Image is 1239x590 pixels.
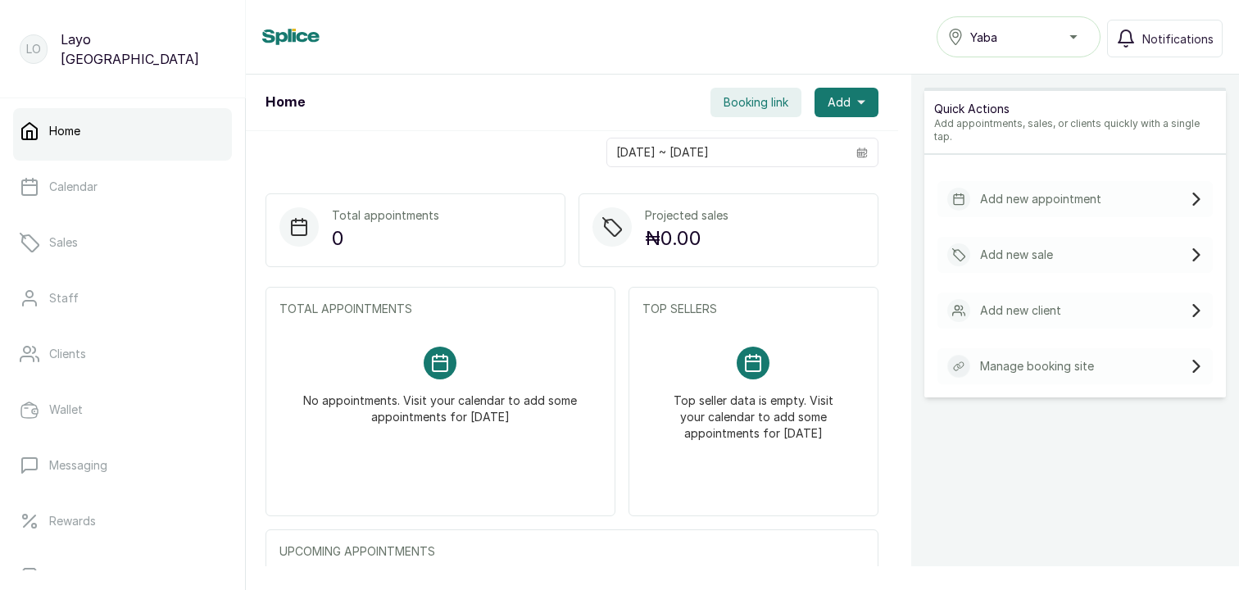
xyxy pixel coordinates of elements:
input: Select date [607,138,846,166]
a: Rewards [13,498,232,544]
p: Messaging [49,457,107,474]
button: Notifications [1107,20,1223,57]
p: Manage booking site [980,358,1094,374]
p: Total appointments [332,207,439,224]
p: Add new client [980,302,1061,319]
p: Sales [49,234,78,251]
p: Add new appointment [980,191,1101,207]
button: Booking link [710,88,801,117]
h1: Home [265,93,305,112]
span: Yaba [970,29,997,46]
span: Booking link [724,94,788,111]
svg: calendar [856,147,868,158]
p: Top seller data is empty. Visit your calendar to add some appointments for [DATE] [662,379,845,442]
a: Clients [13,331,232,377]
span: Add [828,94,851,111]
p: LO [26,41,41,57]
p: TOP SELLERS [642,301,865,317]
p: Staff [49,290,79,306]
a: Messaging [13,442,232,488]
a: Calendar [13,164,232,210]
a: Home [13,108,232,154]
p: Home [49,123,80,139]
button: Yaba [937,16,1101,57]
a: Staff [13,275,232,321]
p: No appointments. Visit your calendar to add some appointments for [DATE] [299,379,582,425]
p: Catalogue [49,569,106,585]
a: Sales [13,220,232,265]
p: Quick Actions [934,101,1216,117]
p: Add appointments, sales, or clients quickly with a single tap. [934,117,1216,143]
p: Projected sales [645,207,728,224]
p: Rewards [49,513,96,529]
a: Wallet [13,387,232,433]
span: Notifications [1142,30,1214,48]
p: Wallet [49,402,83,418]
p: Add new sale [980,247,1053,263]
p: TOTAL APPOINTMENTS [279,301,601,317]
p: UPCOMING APPOINTMENTS [279,543,865,560]
button: Add [815,88,878,117]
p: ₦0.00 [645,224,728,253]
p: Calendar [49,179,98,195]
p: Clients [49,346,86,362]
p: 0 [332,224,439,253]
p: Layo [GEOGRAPHIC_DATA] [61,29,225,69]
